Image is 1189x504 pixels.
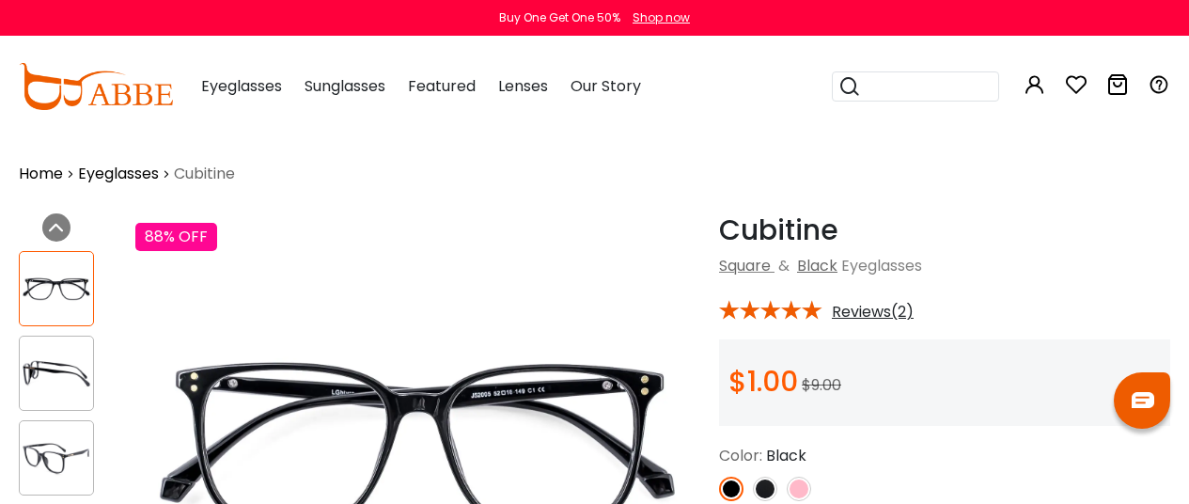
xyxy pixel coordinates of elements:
[19,163,63,185] a: Home
[774,255,793,276] span: &
[408,75,476,97] span: Featured
[832,304,914,321] span: Reviews(2)
[1132,392,1154,408] img: chat
[20,440,93,477] img: Cubitine Black Plastic Eyeglasses , UniversalBridgeFit Frames from ABBE Glasses
[802,374,841,396] span: $9.00
[719,213,1170,247] h1: Cubitine
[571,75,641,97] span: Our Story
[498,75,548,97] span: Lenses
[19,63,173,110] img: abbeglasses.com
[499,9,620,26] div: Buy One Get One 50%
[841,255,922,276] span: Eyeglasses
[797,255,837,276] a: Black
[623,9,690,25] a: Shop now
[719,445,762,466] span: Color:
[20,271,93,307] img: Cubitine Black Plastic Eyeglasses , UniversalBridgeFit Frames from ABBE Glasses
[201,75,282,97] span: Eyeglasses
[766,445,806,466] span: Black
[174,163,235,185] span: Cubitine
[305,75,385,97] span: Sunglasses
[20,355,93,392] img: Cubitine Black Plastic Eyeglasses , UniversalBridgeFit Frames from ABBE Glasses
[78,163,159,185] a: Eyeglasses
[633,9,690,26] div: Shop now
[728,361,798,402] span: $1.00
[135,223,217,251] div: 88% OFF
[719,255,771,276] a: Square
